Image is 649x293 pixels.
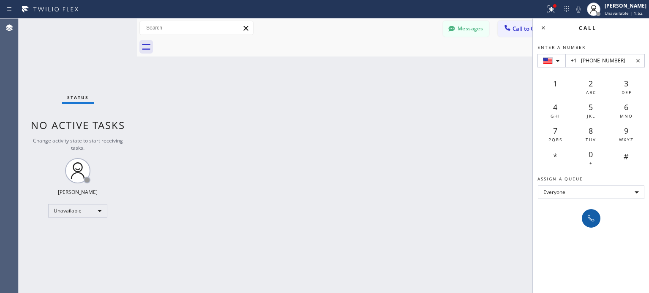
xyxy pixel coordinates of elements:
[587,113,595,119] span: JKL
[553,78,557,89] span: 1
[589,126,593,136] span: 8
[586,137,596,142] span: TUV
[624,102,628,112] span: 6
[589,102,593,112] span: 5
[537,44,586,50] span: Enter a number
[622,89,632,95] span: DEF
[551,113,560,119] span: GHI
[498,21,562,37] button: Call to Customer
[605,10,643,16] span: Unavailable | 1:52
[553,126,557,136] span: 7
[443,21,489,37] button: Messages
[140,21,253,35] input: Search
[538,185,644,199] div: Everyone
[537,176,583,182] span: Assign a queue
[573,3,584,15] button: Mute
[48,204,107,218] div: Unavailable
[33,137,123,151] span: Change activity state to start receiving tasks.
[589,160,593,166] span: +
[31,118,125,132] span: No active tasks
[58,188,98,196] div: [PERSON_NAME]
[624,151,629,161] span: #
[619,137,634,142] span: WXYZ
[579,24,597,32] span: Call
[589,78,593,89] span: 2
[620,113,633,119] span: MNO
[67,94,89,100] span: Status
[553,89,558,95] span: —
[624,126,628,136] span: 9
[624,78,628,89] span: 3
[605,2,646,9] div: [PERSON_NAME]
[513,25,557,32] span: Call to Customer
[548,137,562,142] span: PQRS
[553,102,557,112] span: 4
[586,89,596,95] span: ABC
[589,149,593,159] span: 0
